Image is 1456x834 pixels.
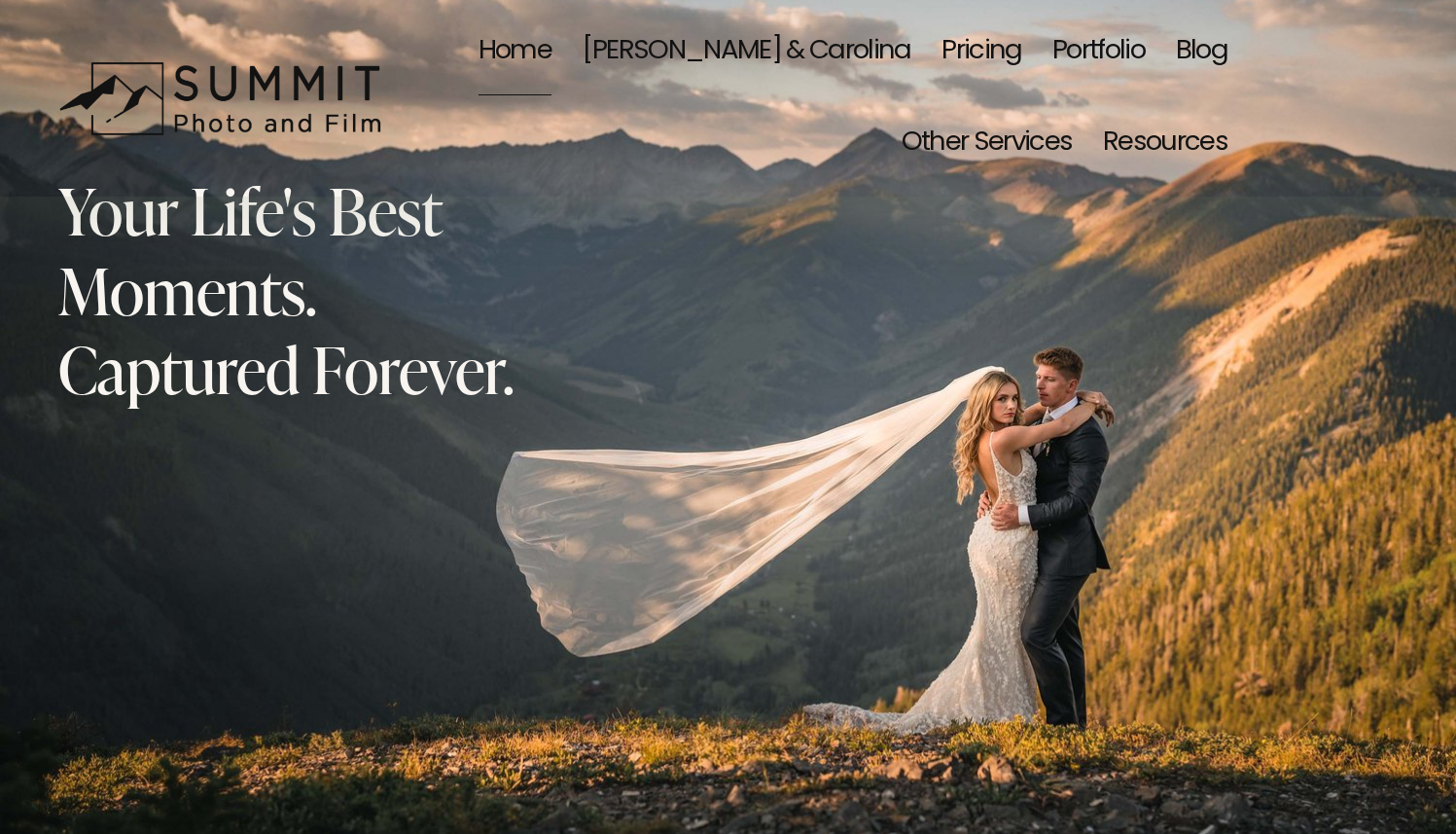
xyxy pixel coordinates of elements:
a: Blog [1176,7,1227,98]
h2: Your Life's Best Moments. Captured Forever. [58,170,554,408]
img: Summit Photo and Film [58,61,394,136]
span: Other Services [902,101,1073,187]
span: Resources [1103,101,1227,187]
a: Portfolio [1052,7,1145,98]
a: Home [479,7,551,98]
a: Pricing [941,7,1021,98]
a: [PERSON_NAME] & Carolina [582,7,910,98]
a: folder dropdown [1103,98,1227,190]
a: folder dropdown [902,98,1073,190]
